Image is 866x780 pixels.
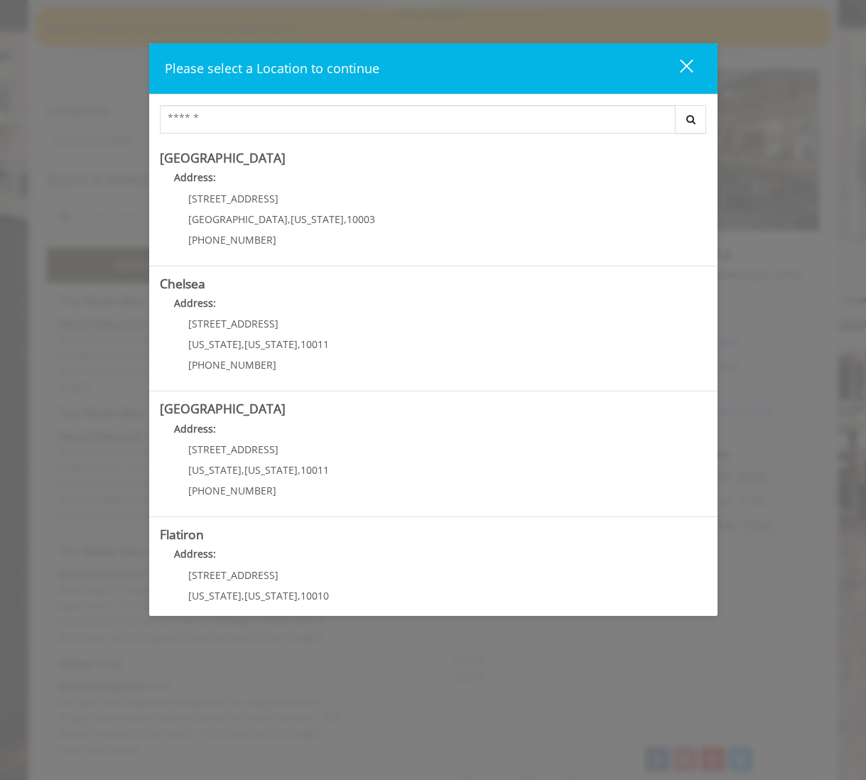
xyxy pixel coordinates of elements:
input: Search Center [160,105,676,134]
span: , [298,337,301,351]
b: Address: [174,422,216,435]
span: 10010 [301,589,329,602]
span: , [298,589,301,602]
span: [PHONE_NUMBER] [188,358,276,372]
div: close dialog [664,58,692,80]
span: , [298,463,301,477]
span: [STREET_ADDRESS] [188,443,278,456]
span: , [242,463,244,477]
span: [US_STATE] [291,212,344,226]
span: [PHONE_NUMBER] [188,233,276,247]
span: 10003 [347,212,375,226]
span: [US_STATE] [188,337,242,351]
span: [PHONE_NUMBER] [188,484,276,497]
span: , [242,589,244,602]
b: Address: [174,547,216,560]
span: 10011 [301,337,329,351]
span: [STREET_ADDRESS] [188,317,278,330]
span: [STREET_ADDRESS] [188,192,278,205]
span: [US_STATE] [188,463,242,477]
span: [US_STATE] [244,589,298,602]
span: [STREET_ADDRESS] [188,568,278,582]
div: Center Select [160,105,707,141]
button: close dialog [654,54,702,83]
b: Address: [174,170,216,184]
b: Chelsea [160,275,205,292]
i: Search button [683,114,699,124]
span: , [288,212,291,226]
span: [GEOGRAPHIC_DATA] [188,212,288,226]
span: [US_STATE] [244,337,298,351]
b: Flatiron [160,526,204,543]
span: , [242,337,244,351]
span: 10011 [301,463,329,477]
b: [GEOGRAPHIC_DATA] [160,149,286,166]
b: [GEOGRAPHIC_DATA] [160,400,286,417]
span: , [344,212,347,226]
span: [US_STATE] [188,589,242,602]
span: Please select a Location to continue [165,60,379,77]
span: [US_STATE] [244,463,298,477]
b: Address: [174,296,216,310]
